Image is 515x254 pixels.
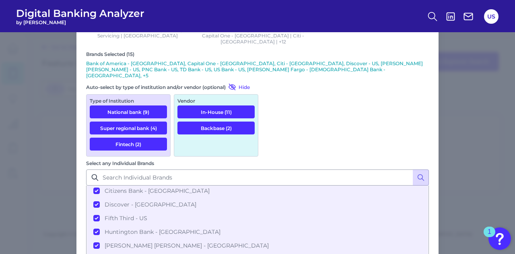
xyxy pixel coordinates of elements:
span: Citizens Bank - [GEOGRAPHIC_DATA] [105,187,210,194]
span: Huntington Bank - [GEOGRAPHIC_DATA] [105,228,220,235]
div: 1 [488,232,491,242]
p: Bank of America - [GEOGRAPHIC_DATA] | Capital One - [GEOGRAPHIC_DATA] | Citi - [GEOGRAPHIC_DATA] ... [202,27,305,45]
input: Search Individual Brands [86,169,429,186]
button: US [484,9,499,24]
button: National bank (9) [90,105,167,118]
button: Discover - [GEOGRAPHIC_DATA] [87,198,428,211]
p: Checking / Current Account | Desktop Servicing | [GEOGRAPHIC_DATA] [86,27,189,45]
span: Discover - [GEOGRAPHIC_DATA] [105,201,196,208]
button: Fifth Third - US [87,211,428,225]
label: Select any Individual Brands [86,160,154,166]
div: Type of Institution [90,98,167,104]
span: Digital Banking Analyzer [16,7,144,19]
button: Hide [226,83,250,91]
div: Brands Selected (15) [86,51,429,57]
span: Fifth Third - US [105,215,147,222]
button: Huntington Bank - [GEOGRAPHIC_DATA] [87,225,428,239]
button: Open Resource Center, 1 new notification [488,227,511,250]
div: Auto-select by type of institution and/or vendor (optional) [86,83,258,91]
button: [PERSON_NAME] [PERSON_NAME] - [GEOGRAPHIC_DATA] [87,239,428,252]
div: Vendor [177,98,255,104]
button: In-House (11) [177,105,255,118]
p: Bank of America - [GEOGRAPHIC_DATA], Capital One - [GEOGRAPHIC_DATA], Citi - [GEOGRAPHIC_DATA], D... [86,60,429,78]
span: [PERSON_NAME] [PERSON_NAME] - [GEOGRAPHIC_DATA] [105,242,269,249]
span: by [PERSON_NAME] [16,19,144,25]
button: Backbase (2) [177,122,255,134]
button: Super regional bank (4) [90,122,167,134]
button: Fintech (2) [90,138,167,151]
button: Citizens Bank - [GEOGRAPHIC_DATA] [87,184,428,198]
